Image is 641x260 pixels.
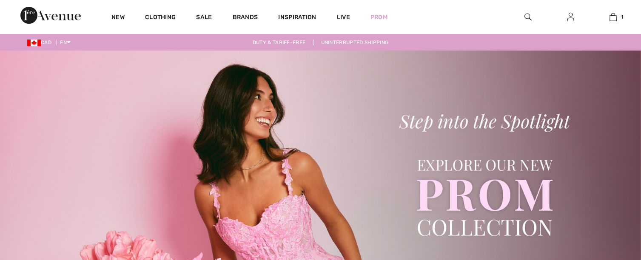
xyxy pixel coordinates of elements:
a: Prom [370,13,387,22]
a: Sign In [560,12,581,23]
a: Sale [196,14,212,23]
img: search the website [524,12,532,22]
a: New [111,14,125,23]
img: My Info [567,12,574,22]
img: Canadian Dollar [27,40,41,46]
iframe: Opens a widget where you can find more information [587,235,632,256]
a: Clothing [145,14,176,23]
img: My Bag [610,12,617,22]
a: 1 [592,12,634,22]
a: Brands [233,14,258,23]
span: Inspiration [278,14,316,23]
img: 1ère Avenue [20,7,81,24]
a: Live [337,13,350,22]
span: CAD [27,40,55,45]
span: EN [60,40,71,45]
span: 1 [621,13,623,21]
